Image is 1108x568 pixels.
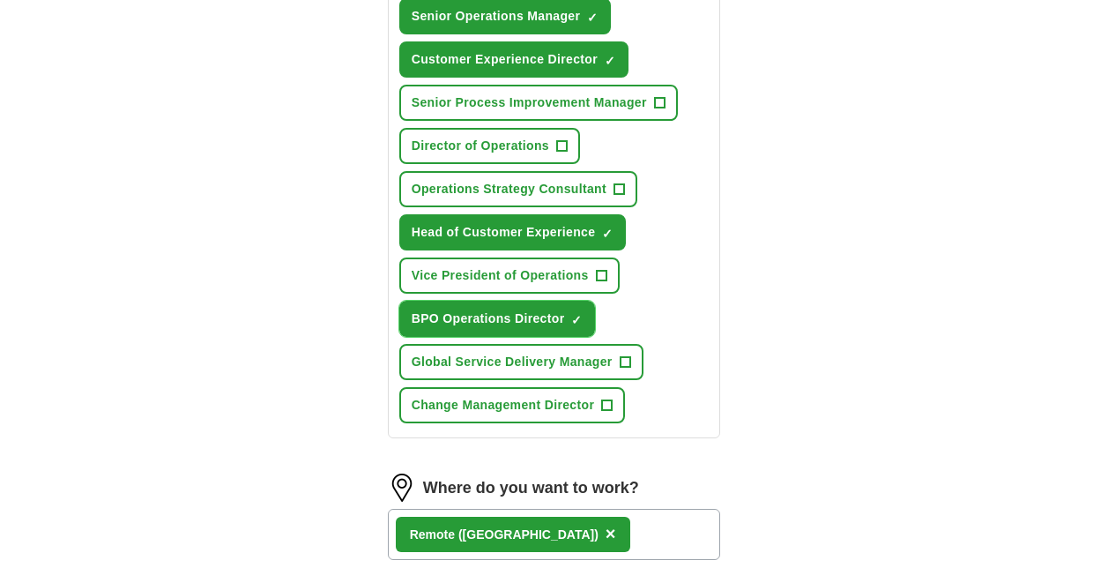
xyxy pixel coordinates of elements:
button: Vice President of Operations [399,258,620,294]
img: location.png [388,474,416,502]
span: ✓ [587,11,598,25]
span: Senior Process Improvement Manager [412,93,647,112]
div: Remote ([GEOGRAPHIC_DATA]) [410,526,599,544]
span: Senior Operations Manager [412,7,581,26]
button: Operations Strategy Consultant [399,171,637,207]
span: Vice President of Operations [412,266,589,285]
span: Head of Customer Experience [412,223,596,242]
span: Customer Experience Director [412,50,598,69]
span: Operations Strategy Consultant [412,180,606,198]
span: Global Service Delivery Manager [412,353,613,371]
span: BPO Operations Director [412,310,565,328]
button: Senior Process Improvement Manager [399,85,678,121]
label: Where do you want to work? [423,476,639,500]
button: × [606,521,616,548]
button: Director of Operations [399,128,580,164]
button: Change Management Director [399,387,625,423]
button: Customer Experience Director✓ [399,41,628,78]
span: × [606,524,616,543]
button: BPO Operations Director✓ [399,301,596,337]
span: ✓ [602,227,613,241]
span: ✓ [605,54,615,68]
button: Head of Customer Experience✓ [399,214,627,250]
span: Director of Operations [412,137,549,155]
span: ✓ [571,313,582,327]
button: Global Service Delivery Manager [399,344,643,380]
span: Change Management Director [412,396,594,415]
